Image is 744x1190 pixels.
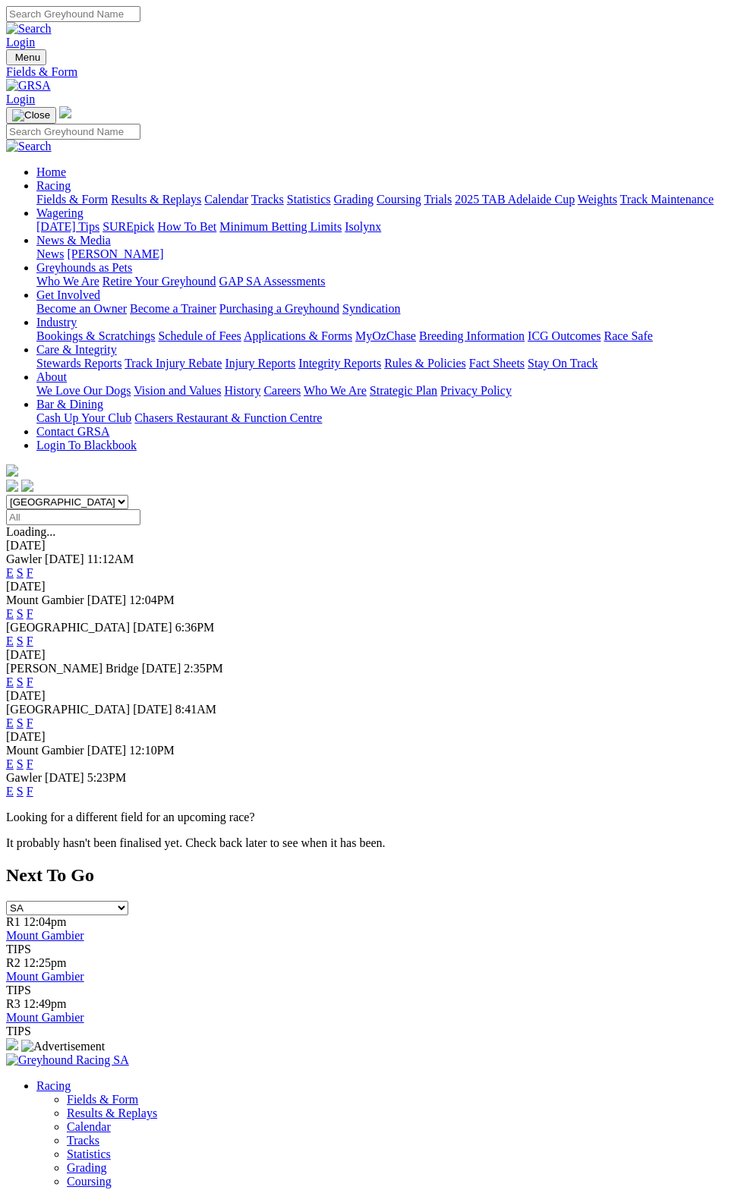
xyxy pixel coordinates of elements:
span: [DATE] [87,744,127,757]
a: S [17,607,24,620]
a: Get Involved [36,288,100,301]
a: Breeding Information [419,329,525,342]
a: E [6,675,14,688]
a: Grading [334,193,374,206]
a: S [17,675,24,688]
a: Login [6,36,35,49]
a: Fields & Form [67,1093,138,1106]
div: Racing [36,193,738,206]
a: Bar & Dining [36,398,103,411]
a: Chasers Restaurant & Function Centre [134,411,322,424]
a: Applications & Forms [244,329,352,342]
a: F [27,634,33,647]
a: Careers [263,384,301,397]
div: Get Involved [36,302,738,316]
partial: It probably hasn't been finalised yet. Check back later to see when it has been. [6,836,386,849]
a: Who We Are [36,275,99,288]
span: [PERSON_NAME] Bridge [6,662,139,675]
a: E [6,607,14,620]
a: Mount Gambier [6,970,84,983]
span: Gawler [6,771,42,784]
a: Fields & Form [36,193,108,206]
a: Minimum Betting Limits [219,220,342,233]
button: Toggle navigation [6,49,46,65]
a: Track Maintenance [620,193,714,206]
input: Search [6,6,140,22]
span: [DATE] [133,703,172,716]
a: Become a Trainer [130,302,216,315]
a: History [224,384,260,397]
a: F [27,716,33,729]
a: Privacy Policy [440,384,512,397]
span: 12:10PM [129,744,175,757]
a: E [6,634,14,647]
a: Injury Reports [225,357,295,370]
div: Industry [36,329,738,343]
a: Coursing [377,193,421,206]
span: 5:23PM [87,771,127,784]
a: S [17,566,24,579]
a: Purchasing a Greyhound [219,302,339,315]
a: How To Bet [158,220,217,233]
a: News & Media [36,234,111,247]
img: twitter.svg [21,480,33,492]
a: S [17,634,24,647]
a: MyOzChase [355,329,416,342]
a: Track Injury Rebate [125,357,222,370]
a: Schedule of Fees [158,329,241,342]
a: Care & Integrity [36,343,117,356]
a: Mount Gambier [6,1011,84,1024]
div: About [36,384,738,398]
a: F [27,785,33,798]
a: F [27,757,33,770]
span: Menu [15,52,40,63]
a: E [6,566,14,579]
span: Loading... [6,525,55,538]
a: Grading [67,1161,106,1174]
a: E [6,785,14,798]
a: ICG Outcomes [528,329,601,342]
a: F [27,566,33,579]
a: Results & Replays [67,1107,157,1119]
img: Greyhound Racing SA [6,1053,129,1067]
span: R2 [6,956,20,969]
input: Search [6,124,140,140]
span: 12:04pm [24,915,67,928]
img: facebook.svg [6,480,18,492]
a: Become an Owner [36,302,127,315]
a: Tracks [251,193,284,206]
a: Results & Replays [111,193,201,206]
div: [DATE] [6,580,738,593]
span: TIPS [6,943,31,955]
div: [DATE] [6,730,738,744]
span: R3 [6,997,20,1010]
div: [DATE] [6,539,738,552]
h2: Next To Go [6,865,738,886]
div: Wagering [36,220,738,234]
a: About [36,370,67,383]
div: Bar & Dining [36,411,738,425]
span: Mount Gambier [6,593,84,606]
a: Weights [578,193,617,206]
div: News & Media [36,247,738,261]
a: Racing [36,179,71,192]
a: F [27,607,33,620]
a: [PERSON_NAME] [67,247,163,260]
a: Statistics [287,193,331,206]
a: Bookings & Scratchings [36,329,155,342]
img: Advertisement [21,1040,105,1053]
a: Who We Are [304,384,367,397]
img: 15187_Greyhounds_GreysPlayCentral_Resize_SA_WebsiteBanner_300x115_2025.jpg [6,1038,18,1050]
a: Race Safe [604,329,652,342]
span: [DATE] [45,771,84,784]
div: Greyhounds as Pets [36,275,738,288]
a: Calendar [204,193,248,206]
a: Login To Blackbook [36,439,137,452]
a: Fact Sheets [469,357,525,370]
a: Isolynx [345,220,381,233]
a: Home [36,165,66,178]
div: [DATE] [6,648,738,662]
span: Gawler [6,552,42,565]
a: Cash Up Your Club [36,411,131,424]
a: Contact GRSA [36,425,109,438]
